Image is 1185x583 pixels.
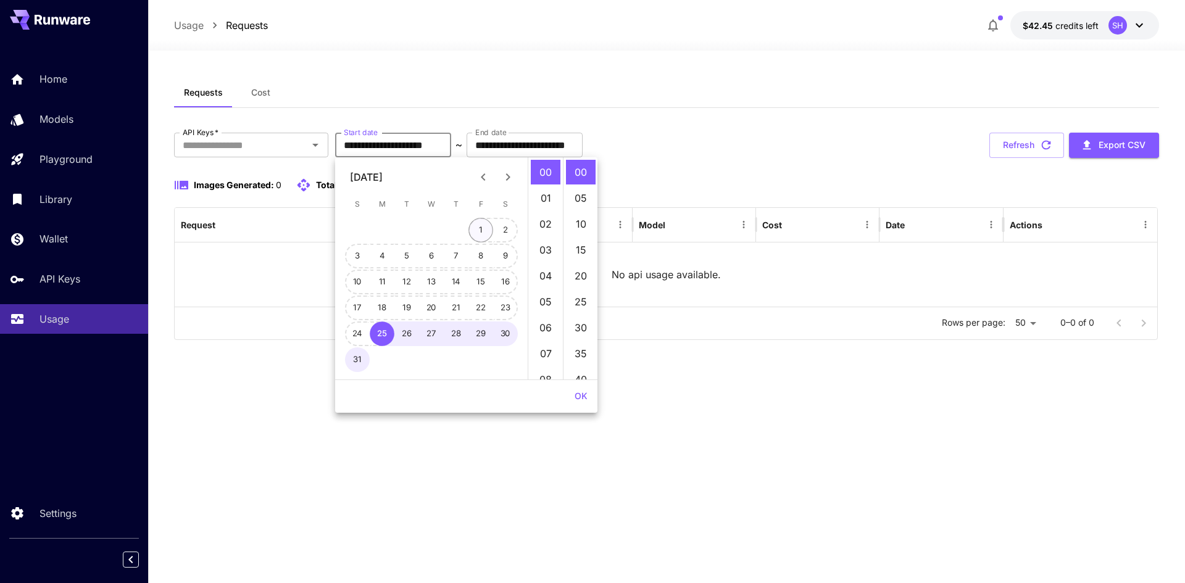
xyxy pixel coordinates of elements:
button: 16 [493,270,518,294]
button: 1 [468,218,493,242]
button: 26 [394,321,419,346]
li: 25 minutes [566,289,596,314]
button: Refresh [989,133,1064,158]
button: 10 [345,270,370,294]
div: Actions [1010,220,1042,230]
button: 19 [394,296,419,320]
button: Sort [906,216,923,233]
button: 21 [444,296,468,320]
button: 12 [394,270,419,294]
button: Menu [983,216,1000,233]
button: $42.45236SH [1010,11,1159,39]
div: SH [1108,16,1127,35]
nav: breadcrumb [174,18,268,33]
span: Friday [470,192,492,217]
p: Playground [39,152,93,167]
button: 2 [493,218,518,242]
button: Menu [735,216,752,233]
button: 6 [419,244,444,268]
p: Requests [226,18,268,33]
li: 1 hours [531,186,560,210]
li: 5 hours [531,289,560,314]
li: 20 minutes [566,263,596,288]
button: 17 [345,296,370,320]
button: 3 [345,244,370,268]
button: 8 [468,244,493,268]
button: Sort [217,216,234,233]
button: 4 [370,244,394,268]
span: credits left [1055,20,1099,31]
button: 23 [493,296,518,320]
li: 15 minutes [566,238,596,262]
button: Export CSV [1069,133,1159,158]
button: Sort [667,216,684,233]
p: Wallet [39,231,68,246]
label: Start date [344,127,378,138]
button: Collapse sidebar [123,552,139,568]
button: Menu [859,216,876,233]
div: Collapse sidebar [132,548,148,571]
li: 5 minutes [566,186,596,210]
label: API Keys [183,127,218,138]
button: 5 [394,244,419,268]
p: No api usage available. [612,267,721,282]
li: 2 hours [531,212,560,236]
button: Menu [1137,216,1154,233]
button: 31 [345,347,370,372]
div: Request [181,220,215,230]
button: 13 [419,270,444,294]
a: Usage [174,18,204,33]
span: Sunday [346,192,368,217]
li: 10 minutes [566,212,596,236]
li: 35 minutes [566,341,596,366]
p: API Keys [39,271,80,286]
button: 14 [444,270,468,294]
div: Date [886,220,905,230]
p: Home [39,72,67,86]
li: 0 minutes [566,160,596,184]
li: 4 hours [531,263,560,288]
button: Sort [783,216,800,233]
p: Models [39,112,73,126]
span: 0 [276,180,281,190]
button: 22 [468,296,493,320]
button: Next month [496,165,520,189]
button: OK [570,385,592,408]
p: Usage [39,312,69,326]
button: Open [307,136,324,154]
div: $42.45236 [1023,19,1099,32]
button: 28 [444,321,468,346]
p: ~ [455,138,462,152]
span: Requests [184,87,223,98]
button: 9 [493,244,518,268]
p: Settings [39,506,77,521]
div: Model [639,220,665,230]
span: $42.45 [1023,20,1055,31]
p: Rows per page: [942,316,1005,329]
span: Thursday [445,192,467,217]
button: 20 [419,296,444,320]
button: 24 [345,321,370,346]
li: 0 hours [531,160,560,184]
span: Wednesday [420,192,443,217]
button: 30 [493,321,518,346]
button: 7 [444,244,468,268]
li: 6 hours [531,315,560,340]
button: 27 [419,321,444,346]
p: Library [39,192,72,207]
li: 3 hours [531,238,560,262]
span: Tuesday [396,192,418,217]
li: 7 hours [531,341,560,366]
div: 50 [1010,314,1041,332]
p: 0–0 of 0 [1060,316,1094,329]
span: Total API requests: [316,180,396,190]
button: 18 [370,296,394,320]
button: 29 [468,321,493,346]
button: 25 [370,321,394,346]
span: Saturday [494,192,517,217]
ul: Select minutes [563,157,597,379]
span: Cost [251,87,270,98]
label: End date [475,127,506,138]
button: Menu [612,216,629,233]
